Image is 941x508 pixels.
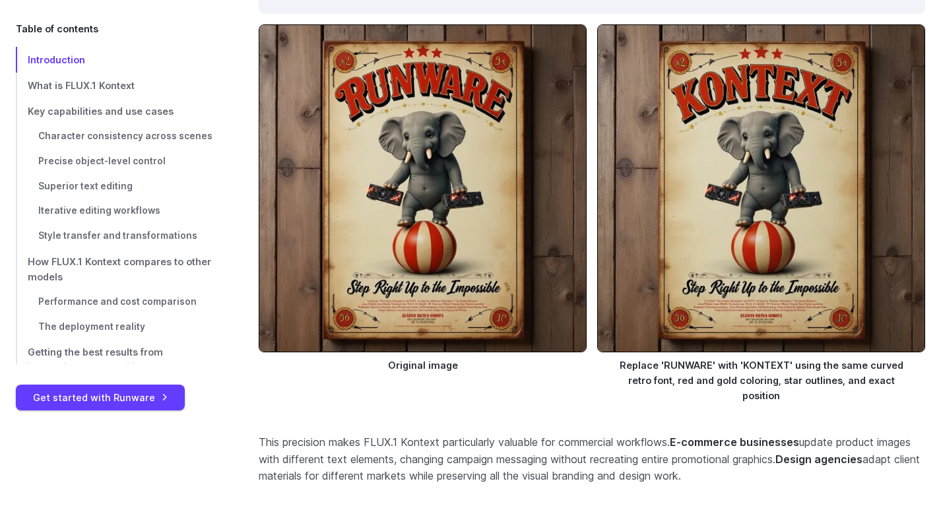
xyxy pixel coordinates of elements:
a: What is FLUX.1 Kontext [16,73,216,98]
a: Get started with Runware [16,385,185,410]
span: Introduction [28,54,85,65]
span: Iterative editing workflows [38,205,160,216]
span: Getting the best results from instruction-based editing [28,347,163,373]
a: Iterative editing workflows [16,199,216,224]
a: Precise object-level control [16,149,216,174]
span: Key capabilities and use cases [28,106,174,117]
img: A vintage 1970s circus movie poster hanging on a wooden wall, designed in hand-painted style with... [259,24,587,352]
strong: E-commerce businesses [670,435,799,449]
a: Style transfer and transformations [16,224,216,249]
span: The deployment reality [38,321,145,332]
span: How FLUX.1 Kontext compares to other models [28,256,211,282]
a: Getting the best results from instruction-based editing [16,340,216,381]
a: Performance and cost comparison [16,290,216,315]
span: Precise object-level control [38,156,166,166]
a: Superior text editing [16,174,216,199]
span: Superior text editing [38,181,133,191]
a: Introduction [16,47,216,73]
a: How FLUX.1 Kontext compares to other models [16,249,216,290]
a: Key capabilities and use cases [16,98,216,124]
img: A vintage 1970s circus movie poster hanging on a wooden wall, designed in hand-painted style with... [597,24,925,352]
span: Table of contents [16,21,98,36]
p: This precision makes FLUX.1 Kontext particularly valuable for commercial workflows. update produc... [259,434,925,485]
a: The deployment reality [16,315,216,340]
span: What is FLUX.1 Kontext [28,80,135,91]
figcaption: Replace 'RUNWARE' with 'KONTEXT' using the same curved retro font, red and gold coloring, star ou... [597,352,925,403]
span: Character consistency across scenes [38,131,212,141]
span: Style transfer and transformations [38,230,197,241]
figcaption: Original image [259,352,587,373]
a: Character consistency across scenes [16,124,216,149]
strong: Design agencies [775,453,862,466]
span: Performance and cost comparison [38,296,197,307]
